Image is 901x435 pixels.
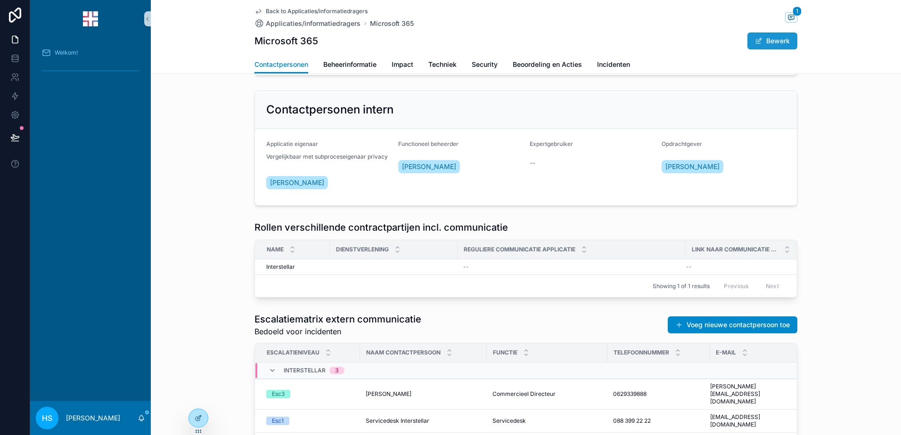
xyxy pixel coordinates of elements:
[266,102,393,117] h2: Contactpersonen intern
[398,140,459,147] span: Functioneel beheerder
[66,413,120,423] p: [PERSON_NAME]
[254,313,421,326] h1: Escalatiematrix extern communicatie
[366,417,481,425] a: Servicedesk Interstellar
[30,38,151,90] div: scrollable content
[392,60,413,69] span: Impact
[366,390,481,398] a: [PERSON_NAME]
[55,49,78,56] span: Welkom!
[793,7,802,16] span: 1
[428,56,457,75] a: Techniek
[266,176,328,189] a: [PERSON_NAME]
[613,417,704,425] a: 088 399 22 22
[402,162,456,171] span: [PERSON_NAME]
[323,60,377,69] span: Beheerinformatie
[366,349,441,356] span: Naam contactpersoon
[614,349,669,356] span: Telefoonnummer
[692,246,778,253] span: Link naar communicatie app
[266,390,354,398] a: Esc3
[665,162,720,171] span: [PERSON_NAME]
[463,263,469,271] span: --
[267,246,284,253] span: Name
[284,367,326,374] span: Interstellar
[613,390,704,398] a: 0629339888
[613,390,647,398] span: 0629339888
[254,34,318,48] h1: Microsoft 365
[662,160,723,173] a: [PERSON_NAME]
[513,56,582,75] a: Beoordeling en Acties
[597,60,630,69] span: Incidenten
[686,263,692,271] span: --
[266,140,318,147] span: Applicatie eigenaar
[254,326,421,337] span: Bedoeld voor incidenten
[710,383,792,405] a: [PERSON_NAME][EMAIL_ADDRESS][DOMAIN_NAME]
[266,8,368,15] span: Back to Applicaties/informatiedragers
[785,12,797,24] button: 1
[392,56,413,75] a: Impact
[254,8,368,15] a: Back to Applicaties/informatiedragers
[492,390,556,398] span: Commercieel Directeur
[597,56,630,75] a: Incidenten
[36,44,145,61] a: Welkom!
[266,417,354,425] a: Esc1
[492,390,602,398] a: Commercieel Directeur
[747,32,797,49] button: Bewerk
[716,349,736,356] span: E-mail
[513,60,582,69] span: Beoordeling en Acties
[472,56,498,75] a: Security
[323,56,377,75] a: Beheerinformatie
[272,417,284,425] div: Esc1
[254,60,308,69] span: Contactpersonen
[530,158,535,168] span: --
[254,221,508,234] h1: Rollen verschillende contractpartijen incl. communicatie
[267,349,319,356] span: Escalatieniveau
[472,60,498,69] span: Security
[272,390,285,398] div: Esc3
[662,140,702,147] span: Opdrachtgever
[270,178,324,187] span: [PERSON_NAME]
[266,263,295,271] span: Interstellar
[266,153,388,161] p: Vergelijkbaar met subproceseigenaar privacy
[613,417,651,425] span: 088 399 22 22
[336,246,389,253] span: Dienstverlening
[266,19,360,28] span: Applicaties/informatiedragers
[492,417,526,425] span: Servicedesk
[398,160,460,173] a: [PERSON_NAME]
[335,367,339,374] div: 3
[493,349,517,356] span: Functie
[530,140,573,147] span: Expertgebruiker
[463,263,680,271] a: --
[83,11,98,26] img: App logo
[366,390,411,398] span: [PERSON_NAME]
[42,412,52,424] span: HS
[668,316,797,333] button: Voeg nieuwe contactpersoon toe
[492,417,602,425] a: Servicedesk
[653,282,710,290] span: Showing 1 of 1 results
[366,417,429,425] span: Servicedesk Interstellar
[370,19,414,28] a: Microsoft 365
[254,56,308,74] a: Contactpersonen
[710,413,792,428] a: [EMAIL_ADDRESS][DOMAIN_NAME]
[254,19,360,28] a: Applicaties/informatiedragers
[686,263,785,271] a: --
[464,246,575,253] span: Reguliere communicatie applicatie
[266,263,324,271] a: Interstellar
[428,60,457,69] span: Techniek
